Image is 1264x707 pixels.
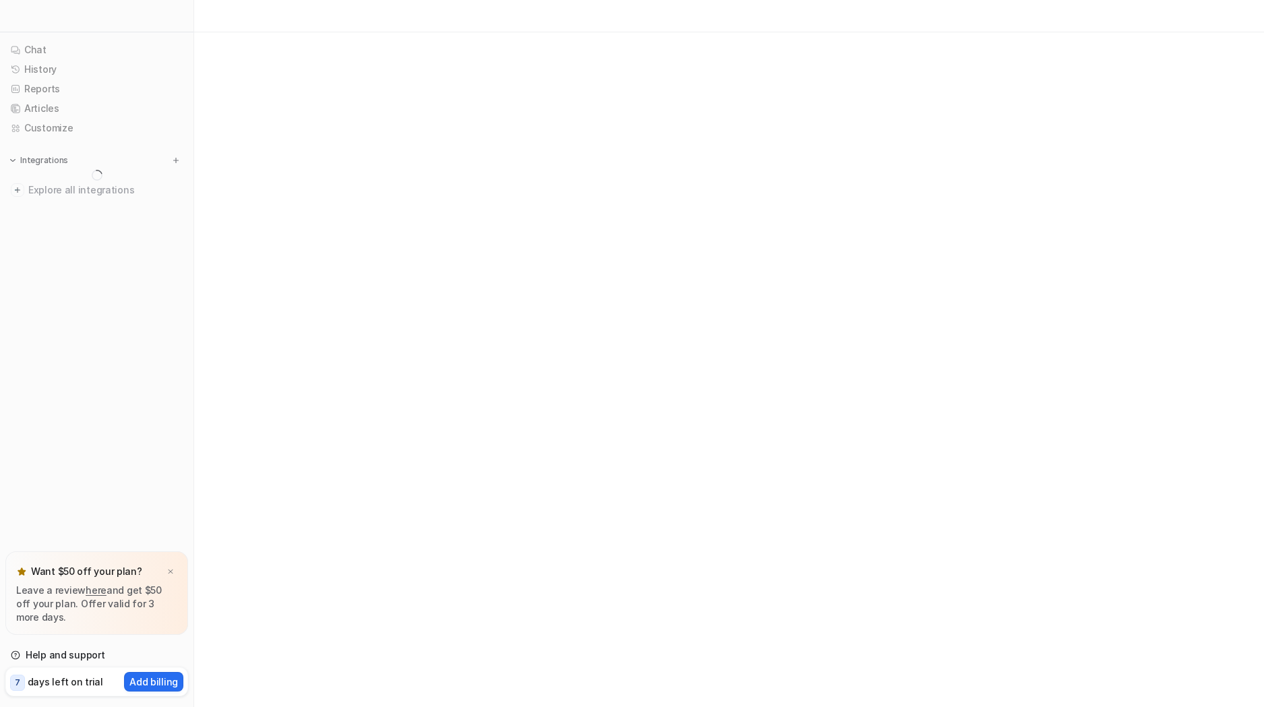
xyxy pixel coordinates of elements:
a: here [86,584,107,596]
img: explore all integrations [11,183,24,197]
a: Reports [5,80,188,98]
a: Articles [5,99,188,118]
p: 7 [15,677,20,689]
span: Explore all integrations [28,179,183,201]
p: Add billing [129,675,178,689]
img: star [16,566,27,577]
p: Integrations [20,155,68,166]
button: Integrations [5,154,72,167]
img: expand menu [8,156,18,165]
img: x [167,567,175,576]
a: Help and support [5,646,188,665]
p: days left on trial [28,675,103,689]
p: Leave a review and get $50 off your plan. Offer valid for 3 more days. [16,584,177,624]
a: Customize [5,119,188,137]
a: History [5,60,188,79]
button: Add billing [124,672,183,691]
p: Want $50 off your plan? [31,565,142,578]
a: Explore all integrations [5,181,188,199]
a: Chat [5,40,188,59]
img: menu_add.svg [171,156,181,165]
